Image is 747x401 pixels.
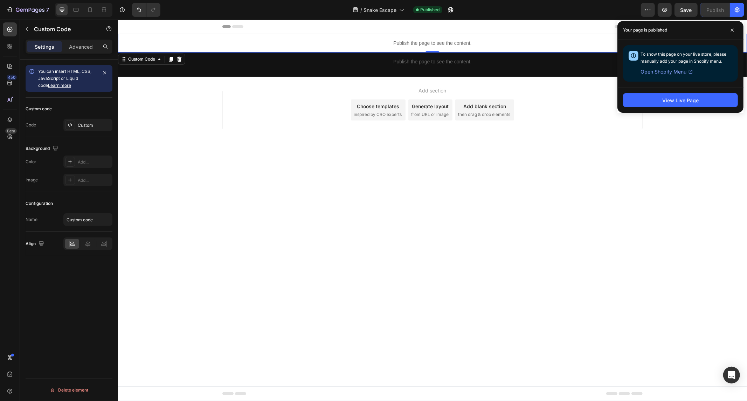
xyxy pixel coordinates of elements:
span: then drag & drop elements [340,92,392,98]
div: Choose templates [239,83,282,90]
div: Delete element [50,386,88,394]
iframe: Design area [118,20,747,401]
div: Add... [78,159,111,165]
div: Background [26,144,60,153]
div: Add... [78,177,111,184]
div: Beta [5,128,17,134]
div: Configuration [26,200,53,207]
div: Open Intercom Messenger [723,367,740,383]
span: Published [420,7,440,13]
button: Delete element [26,385,112,396]
button: Save [675,3,698,17]
div: Add blank section [345,83,388,90]
div: Image [26,177,38,183]
div: View Live Page [662,97,699,104]
span: You can insert HTML, CSS, JavaScript or Liquid code [38,69,91,88]
div: 450 [7,75,17,80]
p: Custom Code [34,25,94,33]
div: Custom code [26,106,52,112]
p: Advanced [69,43,93,50]
span: Save [680,7,692,13]
button: Publish [700,3,730,17]
a: Learn more [48,83,71,88]
p: 7 [46,6,49,14]
span: Open Shopify Menu [641,68,686,76]
span: Snake Escape [364,6,396,14]
span: inspired by CRO experts [236,92,284,98]
div: Generate layout [294,83,331,90]
span: from URL or image [293,92,331,98]
div: Align [26,239,46,249]
button: View Live Page [623,93,738,107]
span: To show this page on your live store, please manually add your page in Shopify menu. [641,51,726,64]
div: Color [26,159,36,165]
p: Settings [35,43,54,50]
span: / [360,6,362,14]
p: Your page is published [623,27,667,34]
div: Undo/Redo [132,3,160,17]
div: Name [26,216,37,223]
div: Custom [78,122,111,129]
span: Add section [298,67,331,75]
button: 7 [3,3,52,17]
div: Code [26,122,36,128]
div: Publish [706,6,724,14]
